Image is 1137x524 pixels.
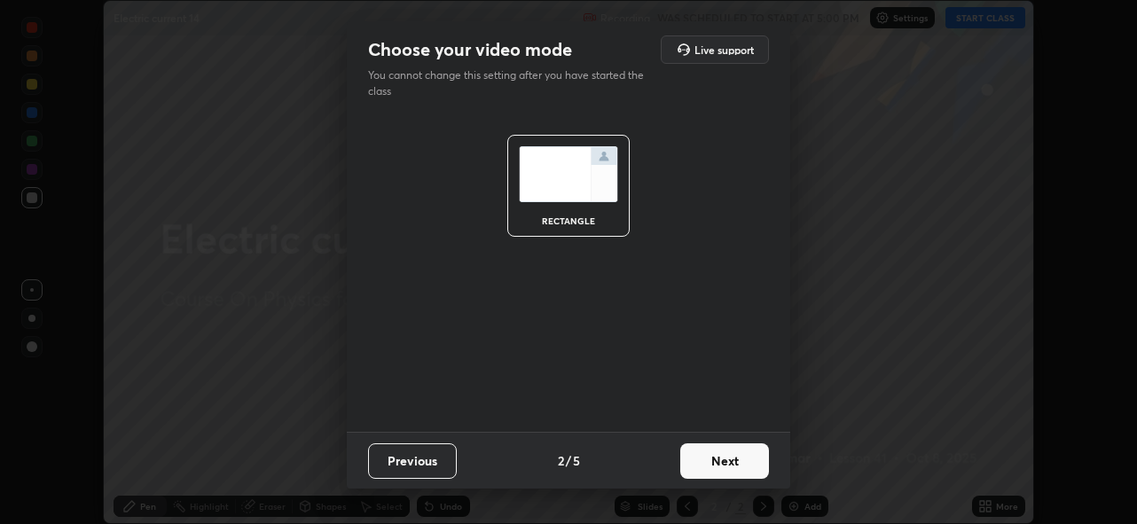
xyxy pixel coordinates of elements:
[680,443,769,479] button: Next
[566,451,571,470] h4: /
[533,216,604,225] div: rectangle
[368,443,457,479] button: Previous
[519,146,618,202] img: normalScreenIcon.ae25ed63.svg
[368,38,572,61] h2: Choose your video mode
[573,451,580,470] h4: 5
[368,67,655,99] p: You cannot change this setting after you have started the class
[694,44,754,55] h5: Live support
[558,451,564,470] h4: 2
